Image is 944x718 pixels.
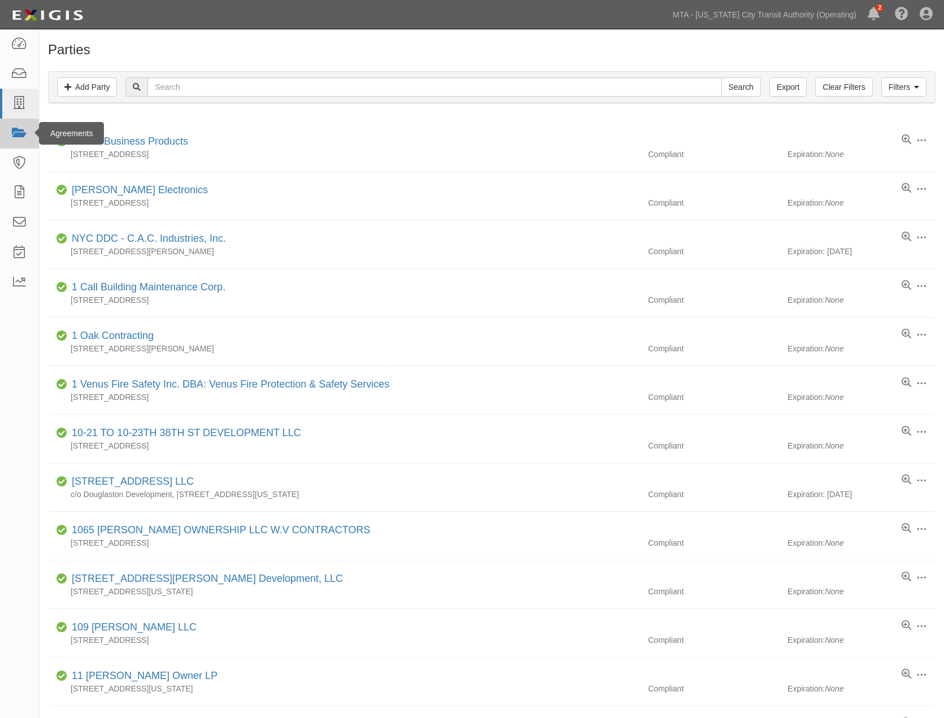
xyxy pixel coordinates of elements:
[902,475,911,486] a: View results summary
[72,330,154,341] a: 1 Oak Contracting
[48,197,640,208] div: [STREET_ADDRESS]
[39,122,104,145] div: Agreements
[48,683,640,694] div: [STREET_ADDRESS][US_STATE]
[788,683,936,694] div: Expiration:
[67,329,154,343] div: 1 Oak Contracting
[67,377,389,392] div: 1 Venus Fire Safety Inc. DBA: Venus Fire Protection & Safety Services
[72,378,389,390] a: 1 Venus Fire Safety Inc. DBA: Venus Fire Protection & Safety Services
[72,524,370,536] a: 1065 [PERSON_NAME] OWNERSHIP LLC W.V CONTRACTORS
[147,77,721,97] input: Search
[67,134,188,149] div: ECCO Business Products
[788,489,936,500] div: Expiration: [DATE]
[667,3,862,26] a: MTA - [US_STATE] City Transit Authority (Operating)
[902,572,911,583] a: View results summary
[56,381,67,389] i: Compliant
[788,149,936,160] div: Expiration:
[67,232,226,246] div: NYC DDC - C.A.C. Industries, Inc.
[8,5,86,25] img: Logo
[48,343,640,354] div: [STREET_ADDRESS][PERSON_NAME]
[57,77,117,97] a: Add Party
[67,280,225,295] div: 1 Call Building Maintenance Corp.
[72,670,217,681] a: 11 [PERSON_NAME] Owner LP
[902,134,911,146] a: View results summary
[72,476,194,487] a: [STREET_ADDRESS] LLC
[902,280,911,291] a: View results summary
[902,183,911,194] a: View results summary
[640,391,788,403] div: Compliant
[881,77,926,97] a: Filters
[72,136,188,147] a: ECCO Business Products
[56,332,67,340] i: Compliant
[769,77,807,97] a: Export
[56,429,67,437] i: Compliant
[67,620,197,635] div: 109 Montgomery LLC
[825,441,843,450] i: None
[72,427,301,438] a: 10-21 TO 10-23TH 38TH ST DEVELOPMENT LLC
[825,198,843,207] i: None
[902,232,911,243] a: View results summary
[825,295,843,304] i: None
[48,391,640,403] div: [STREET_ADDRESS]
[48,246,640,257] div: [STREET_ADDRESS][PERSON_NAME]
[56,526,67,534] i: Compliant
[67,183,208,198] div: Henry Brothers Electronics
[788,197,936,208] div: Expiration:
[902,329,911,340] a: View results summary
[48,294,640,306] div: [STREET_ADDRESS]
[72,621,197,633] a: 109 [PERSON_NAME] LLC
[640,586,788,597] div: Compliant
[640,343,788,354] div: Compliant
[788,391,936,403] div: Expiration:
[825,150,843,159] i: None
[815,77,872,97] a: Clear Filters
[902,620,911,632] a: View results summary
[72,233,226,244] a: NYC DDC - C.A.C. Industries, Inc.
[640,440,788,451] div: Compliant
[48,537,640,549] div: [STREET_ADDRESS]
[67,669,217,684] div: 11 Hoyt Owner LP
[825,393,843,402] i: None
[788,246,936,257] div: Expiration: [DATE]
[56,478,67,486] i: Compliant
[902,523,911,534] a: View results summary
[640,537,788,549] div: Compliant
[67,426,301,441] div: 10-21 TO 10-23TH 38TH ST DEVELOPMENT LLC
[56,575,67,583] i: Compliant
[48,634,640,646] div: [STREET_ADDRESS]
[56,186,67,194] i: Compliant
[825,636,843,645] i: None
[788,343,936,354] div: Expiration:
[72,281,225,293] a: 1 Call Building Maintenance Corp.
[825,684,843,693] i: None
[640,197,788,208] div: Compliant
[72,573,343,584] a: [STREET_ADDRESS][PERSON_NAME] Development, LLC
[48,586,640,597] div: [STREET_ADDRESS][US_STATE]
[48,489,640,500] div: c/o Douglaston Development, [STREET_ADDRESS][US_STATE]
[640,489,788,500] div: Compliant
[72,184,208,195] a: [PERSON_NAME] Electronics
[56,624,67,632] i: Compliant
[902,377,911,389] a: View results summary
[902,426,911,437] a: View results summary
[825,344,843,353] i: None
[640,634,788,646] div: Compliant
[56,138,67,146] i: Compliant
[788,294,936,306] div: Expiration:
[788,440,936,451] div: Expiration:
[48,42,936,57] h1: Parties
[48,149,640,160] div: [STREET_ADDRESS]
[67,475,194,489] div: 1065 Atlantic Avenue LLC
[56,672,67,680] i: Compliant
[721,77,761,97] input: Search
[67,523,370,538] div: 1065 FULTON OWNERSHIP LLC W.V CONTRACTORS
[788,537,936,549] div: Expiration:
[56,284,67,291] i: Compliant
[640,246,788,257] div: Compliant
[825,538,843,547] i: None
[640,149,788,160] div: Compliant
[640,683,788,694] div: Compliant
[825,587,843,596] i: None
[56,235,67,243] i: Compliant
[640,294,788,306] div: Compliant
[48,440,640,451] div: [STREET_ADDRESS]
